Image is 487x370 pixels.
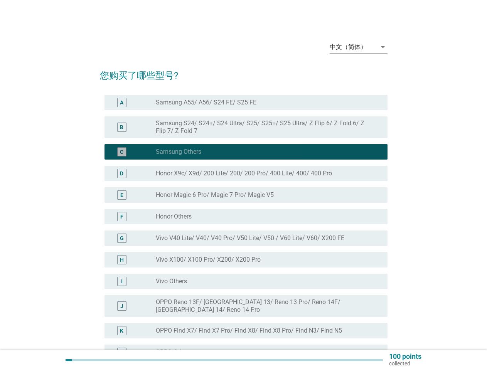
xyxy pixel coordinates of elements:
[156,298,375,314] label: OPPO Reno 13F/ [GEOGRAPHIC_DATA] 13/ Reno 13 Pro/ Reno 14F/ [GEOGRAPHIC_DATA] 14/ Reno 14 Pro
[389,353,421,360] p: 100 points
[330,44,367,50] div: 中文（简体）
[156,256,261,264] label: Vivo X100/ X100 Pro/ X200/ X200 Pro
[120,170,123,178] div: D
[156,170,332,177] label: Honor X9c/ X9d/ 200 Lite/ 200/ 200 Pro/ 400 Lite/ 400/ 400 Pro
[120,99,123,107] div: A
[156,99,256,106] label: Samsung A55/ A56/ S24 FE/ S25 FE
[120,348,123,357] div: L
[156,191,274,199] label: Honor Magic 6 Pro/ Magic 7 Pro/ Magic V5
[156,327,342,335] label: OPPO Find X7/ Find X7 Pro/ Find X8/ Find X8 Pro/ Find N3/ Find N5
[120,123,123,131] div: B
[120,234,124,242] div: G
[120,256,124,264] div: H
[156,119,375,135] label: Samsung S24/ S24+/ S24 Ultra/ S25/ S25+/ S25 Ultra/ Z Flip 6/ Z Fold 6/ Z Flip 7/ Z Fold 7
[120,302,123,310] div: J
[120,148,123,156] div: C
[389,360,421,367] p: collected
[156,148,201,156] label: Samsung Others
[100,61,388,82] h2: 您购买了哪些型号?
[120,213,123,221] div: F
[121,277,123,286] div: I
[156,234,344,242] label: Vivo V40 Lite/ V40/ V40 Pro/ V50 Lite/ V50 / V60 Lite/ V60/ X200 FE
[156,213,192,220] label: Honor Others
[120,327,123,335] div: K
[120,191,123,199] div: E
[156,277,187,285] label: Vivo Others
[378,42,388,52] i: arrow_drop_down
[156,348,191,356] label: OPPO Others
